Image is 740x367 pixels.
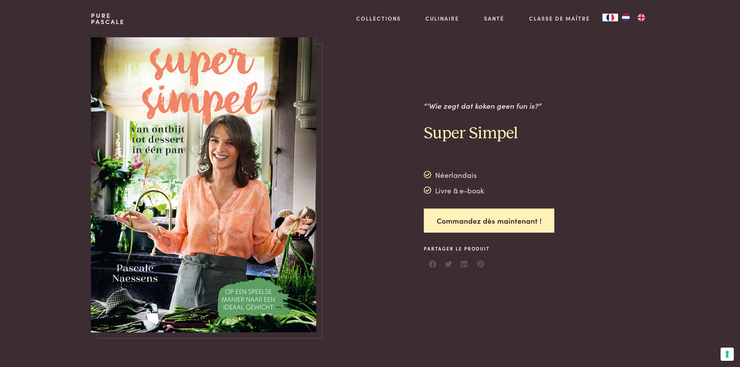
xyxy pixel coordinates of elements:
a: FR [602,14,618,21]
div: Livre & e-book [424,184,484,196]
a: Classe de maître [529,14,590,23]
p: “‘Wie zegt dat koken geen fun is?” [424,100,542,111]
span: Partager le produit [424,245,490,252]
a: EN [634,14,649,21]
a: Culinaire [425,14,459,23]
ul: Language list [618,14,649,21]
img: https://admin.purepascale.com/wp-content/uploads/2024/06/LowRes_Cover_Super_Simpel.jpg [91,37,316,332]
a: PurePascale [91,12,125,25]
a: NL [618,14,634,21]
aside: Language selected: Français [602,14,649,21]
button: Vos préférences en matière de consentement pour les technologies de suivi [721,348,734,361]
h2: Super Simpel [424,123,542,144]
a: Commandez dès maintenant ! [424,209,554,233]
div: Language [602,14,618,21]
a: Collections [356,14,401,23]
a: Santé [484,14,504,23]
div: Néerlandais [424,169,484,181]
